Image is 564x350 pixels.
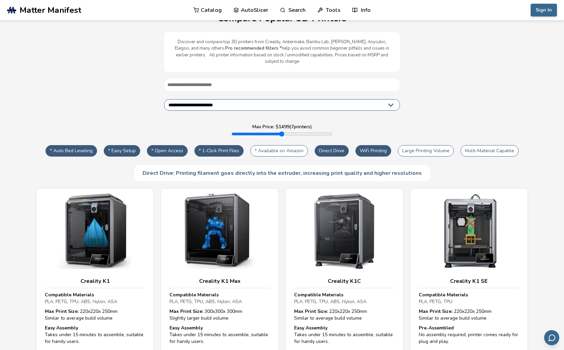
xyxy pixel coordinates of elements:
button: Sign In [531,4,557,17]
div: 220 x 220 x 250 mm Similar to average build volume [294,308,395,321]
button: Direct Drive [315,145,349,157]
b: Pro recommended filters * [225,45,282,51]
button: Send feedback via email [544,330,559,345]
span: PLA, PETG, TPU, ABS, Nylon, ASA [169,298,242,305]
div: Takes under 15 minutes to assemble, suitable for handy users. [45,325,145,345]
div: 300 x 300 x 300 mm Slightly larger build volume [169,308,270,321]
h3: Creality K1 SE [419,278,519,285]
div: Direct Drive: Printing filament goes directly into the extruder, increasing print quality and hig... [134,165,430,181]
strong: Pre-Assembled [419,325,454,331]
strong: Compatible Materials [294,292,343,298]
strong: Easy Assembly [45,325,78,331]
span: PLA, PETG, TPU [419,298,452,305]
span: Matter Manifest [20,5,81,15]
span: PLA, PETG, TPU, ABS, Nylon, ASA [294,298,367,305]
h3: Creality K1C [294,278,395,285]
strong: Max Print Size: [45,308,79,315]
button: Multi-Material Capable [461,145,519,157]
button: * Easy Setup [104,145,140,157]
button: * Open Access [147,145,188,157]
h3: Creality K1 [45,278,145,285]
button: WiFi Printing [355,145,391,157]
p: Discover and compare top 3D printers from Creality, Ankermake, Bambu Lab, [PERSON_NAME], Anycubic... [171,39,393,65]
button: Large Printing Volume [398,145,454,157]
h1: Compare Popular 3D Printers [7,13,557,24]
strong: Easy Assembly [169,325,203,331]
label: Max Price: $ 1499 ( 7 printers) [252,124,312,130]
h3: Creality K1 Max [169,278,270,285]
div: Takes under 15 minutes to assemble, suitable for handy users. [169,325,270,345]
strong: Compatible Materials [169,292,219,298]
button: * Auto Bed Leveling [45,145,97,157]
span: PLA, PETG, TPU, ABS, Nylon, ASA [45,298,117,305]
div: 220 x 220 x 250 mm Similar to average build volume [419,308,519,321]
strong: Max Print Size: [169,308,203,315]
button: * 1-Click Print Files [194,145,244,157]
strong: Max Print Size: [294,308,328,315]
strong: Compatible Materials [45,292,94,298]
button: * Available on Amazon [250,145,308,157]
strong: Compatible Materials [419,292,468,298]
strong: Max Print Size: [419,308,452,315]
div: No assembly required, printer comes ready for plug and play. [419,325,519,345]
div: Takes under 15 minutes to assemble, suitable for handy users. [294,325,395,345]
div: 220 x 220 x 250 mm Similar to average build volume [45,308,145,321]
strong: Easy Assembly [294,325,327,331]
